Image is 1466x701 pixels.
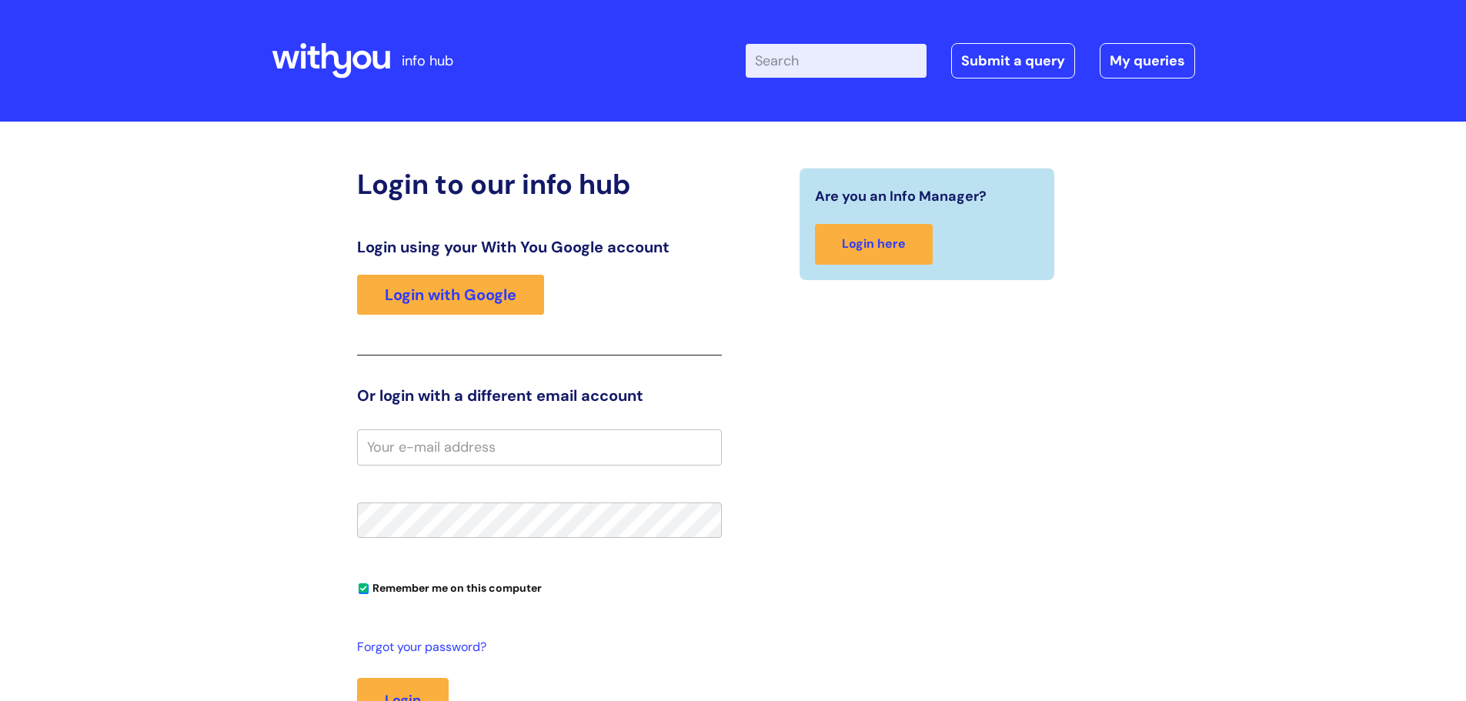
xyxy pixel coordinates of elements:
input: Remember me on this computer [359,584,369,594]
h3: Or login with a different email account [357,386,722,405]
label: Remember me on this computer [357,578,542,595]
span: Are you an Info Manager? [815,184,987,209]
a: Submit a query [951,43,1075,78]
p: info hub [402,48,453,73]
h3: Login using your With You Google account [357,238,722,256]
a: Login here [815,224,933,265]
input: Search [746,44,927,78]
a: My queries [1100,43,1195,78]
div: You can uncheck this option if you're logging in from a shared device [357,575,722,599]
input: Your e-mail address [357,429,722,465]
a: Login with Google [357,275,544,315]
h2: Login to our info hub [357,168,722,201]
a: Forgot your password? [357,636,714,659]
